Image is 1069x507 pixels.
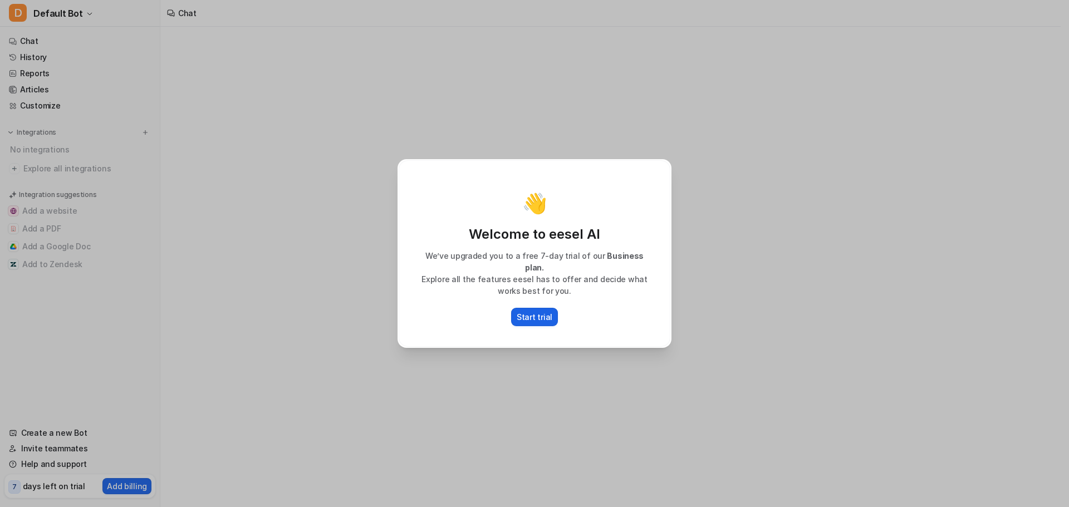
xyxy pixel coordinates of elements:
p: 👋 [522,192,547,214]
p: Explore all the features eesel has to offer and decide what works best for you. [410,273,659,297]
p: Start trial [517,311,552,323]
p: We’ve upgraded you to a free 7-day trial of our [410,250,659,273]
p: Welcome to eesel AI [410,225,659,243]
button: Start trial [511,308,558,326]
